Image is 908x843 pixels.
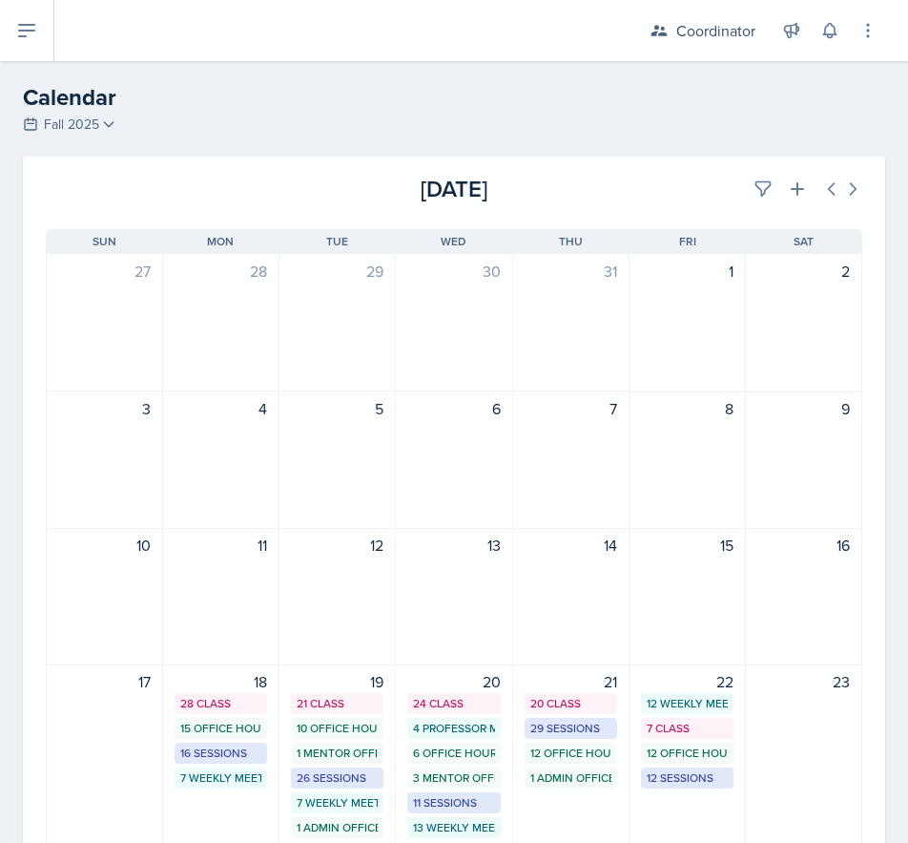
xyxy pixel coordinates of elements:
div: 21 Class [297,695,378,712]
div: 4 [175,397,267,420]
span: Sat [794,233,814,250]
div: 15 Office Hours [180,720,261,737]
div: 19 [291,670,383,693]
div: 8 [641,397,733,420]
div: 16 [757,534,850,557]
div: 2 [757,260,850,283]
div: Coordinator [676,19,755,42]
div: 30 [407,260,500,283]
div: 12 Office Hours [530,745,611,762]
div: [DATE] [318,172,589,206]
div: 20 Class [530,695,611,712]
div: 17 [58,670,151,693]
div: 13 Weekly Meetings [413,819,494,836]
div: 10 [58,534,151,557]
div: 13 [407,534,500,557]
span: Tue [326,233,348,250]
div: 7 Class [647,720,728,737]
div: 11 [175,534,267,557]
div: 11 Sessions [413,794,494,811]
div: 1 [641,260,733,283]
span: Mon [207,233,234,250]
div: 28 Class [180,695,261,712]
div: 7 Weekly Meetings [180,769,261,787]
div: 4 Professor Meetings [413,720,494,737]
div: 22 [641,670,733,693]
div: 23 [757,670,850,693]
div: 3 Mentor Office Hours [413,769,494,787]
div: 28 [175,260,267,283]
div: 20 [407,670,500,693]
div: 12 Weekly Meetings [647,695,728,712]
div: 7 Weekly Meetings [297,794,378,811]
div: 1 Admin Office Hour [530,769,611,787]
span: Fri [679,233,696,250]
span: Fall 2025 [44,115,99,135]
div: 5 [291,397,383,420]
div: 29 [291,260,383,283]
div: 1 Mentor Office Hour [297,745,378,762]
div: 6 [407,397,500,420]
div: 29 Sessions [530,720,611,737]
div: 7 [525,397,617,420]
div: 3 [58,397,151,420]
h2: Calendar [23,80,885,115]
div: 10 Office Hours [297,720,378,737]
div: 15 [641,534,733,557]
div: 12 Office Hours [647,745,728,762]
span: Thu [559,233,583,250]
div: 9 [757,397,850,420]
div: 27 [58,260,151,283]
div: 16 Sessions [180,745,261,762]
div: 12 [291,534,383,557]
div: 1 Admin Office Hour [297,819,378,836]
div: 31 [525,260,617,283]
div: 18 [175,670,267,693]
span: Wed [441,233,466,250]
div: 26 Sessions [297,769,378,787]
div: 6 Office Hours [413,745,494,762]
span: Sun [93,233,116,250]
div: 21 [525,670,617,693]
div: 24 Class [413,695,494,712]
div: 14 [525,534,617,557]
div: 12 Sessions [647,769,728,787]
